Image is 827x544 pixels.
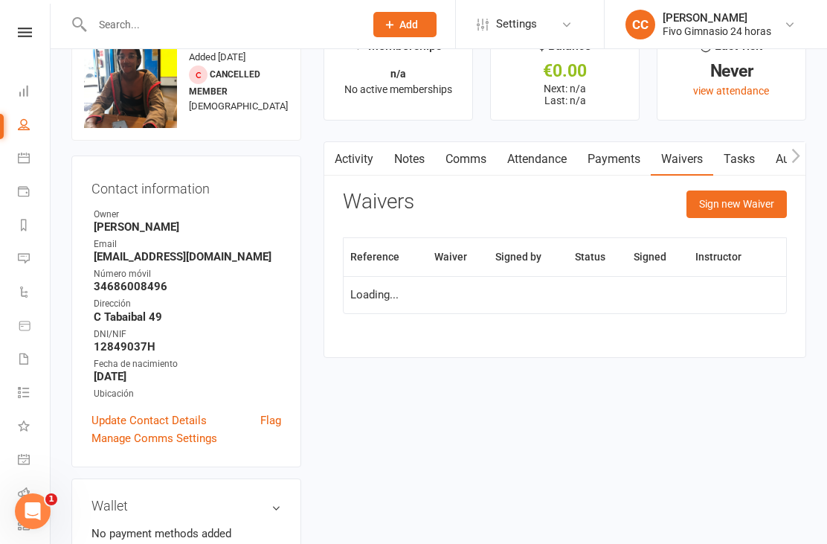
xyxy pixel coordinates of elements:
[489,238,568,276] th: Signed by
[18,176,51,210] a: Payments
[91,499,281,513] h3: Wallet
[355,39,364,54] i: ✓
[497,142,577,176] a: Attendance
[355,36,442,64] div: Memberships
[94,357,281,371] div: Fecha de nacimiento
[94,340,281,353] strong: 12849037H
[88,14,354,35] input: Search...
[344,238,427,276] th: Reference
[18,444,51,478] a: General attendance kiosk mode
[260,412,281,429] a: Flag
[399,19,418,31] span: Add
[651,142,713,176] a: Waivers
[390,68,406,80] strong: n/a
[94,387,281,401] div: Ubicación
[94,297,281,311] div: Dirección
[84,35,177,128] img: image1755108610.png
[94,310,281,324] strong: C Tabaibal 49
[504,83,625,106] p: Next: n/a Last: n/a
[45,493,57,505] span: 1
[94,280,281,293] strong: 34686008496
[94,220,281,234] strong: [PERSON_NAME]
[189,51,245,63] time: Added [DATE]
[693,85,769,97] a: view attendance
[18,76,51,109] a: Dashboard
[18,109,51,143] a: People
[701,36,762,63] div: Last visit
[15,493,51,529] iframe: Intercom live chat
[344,83,452,95] span: No active memberships
[373,12,437,37] button: Add
[94,267,281,281] div: Número móvil
[671,63,792,79] div: Never
[663,25,771,38] div: Fivo Gimnasio 24 horas
[686,191,787,217] button: Sign new Waiver
[94,237,281,252] div: Email
[568,238,627,276] th: Status
[428,238,489,276] th: Waiver
[94,327,281,342] div: DNI/NIF
[344,276,786,313] td: Loading...
[343,191,414,214] h3: Waivers
[538,36,591,63] div: $ Balance
[496,7,537,41] span: Settings
[91,525,281,543] li: No payment methods added
[189,69,260,97] span: Cancelled member
[435,142,497,176] a: Comms
[384,142,435,176] a: Notes
[94,370,281,383] strong: [DATE]
[577,142,651,176] a: Payments
[91,176,281,196] h3: Contact information
[504,63,625,79] div: €0.00
[91,429,217,447] a: Manage Comms Settings
[91,412,207,429] a: Update Contact Details
[663,11,771,25] div: [PERSON_NAME]
[18,310,51,344] a: Product Sales
[324,142,384,176] a: Activity
[689,238,768,276] th: Instructor
[18,411,51,444] a: What's New
[18,210,51,243] a: Reports
[713,142,765,176] a: Tasks
[189,100,288,112] span: [DEMOGRAPHIC_DATA]
[94,208,281,222] div: Owner
[627,238,689,276] th: Signed
[94,250,281,263] strong: [EMAIL_ADDRESS][DOMAIN_NAME]
[18,143,51,176] a: Calendar
[625,10,655,39] div: CC
[18,478,51,511] a: Roll call kiosk mode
